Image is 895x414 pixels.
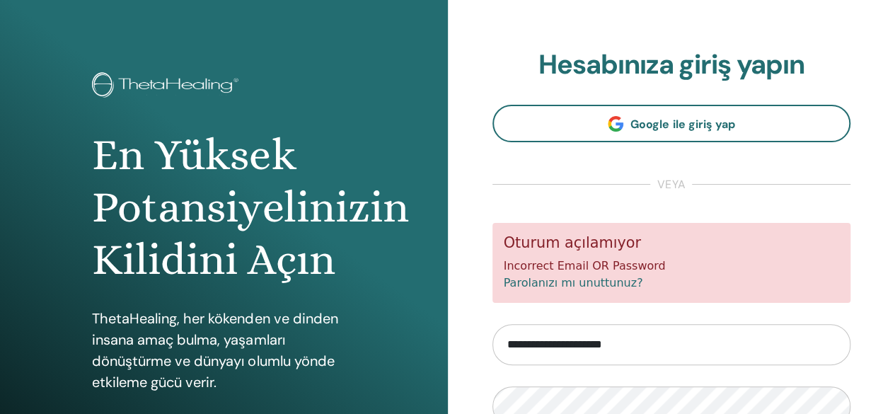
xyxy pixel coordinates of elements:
h5: Oturum açılamıyor [504,234,840,252]
a: Google ile giriş yap [492,105,851,142]
div: Incorrect Email OR Password [492,223,851,303]
p: ThetaHealing, her kökenden ve dinden insana amaç bulma, yaşamları dönüştürme ve dünyayı olumlu yö... [92,308,355,393]
h1: En Yüksek Potansiyelinizin Kilidini Açın [92,129,355,287]
span: Google ile giriş yap [630,117,734,132]
h2: Hesabınıza giriş yapın [492,49,851,81]
span: veya [650,176,692,193]
a: Parolanızı mı unuttunuz? [504,276,643,289]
